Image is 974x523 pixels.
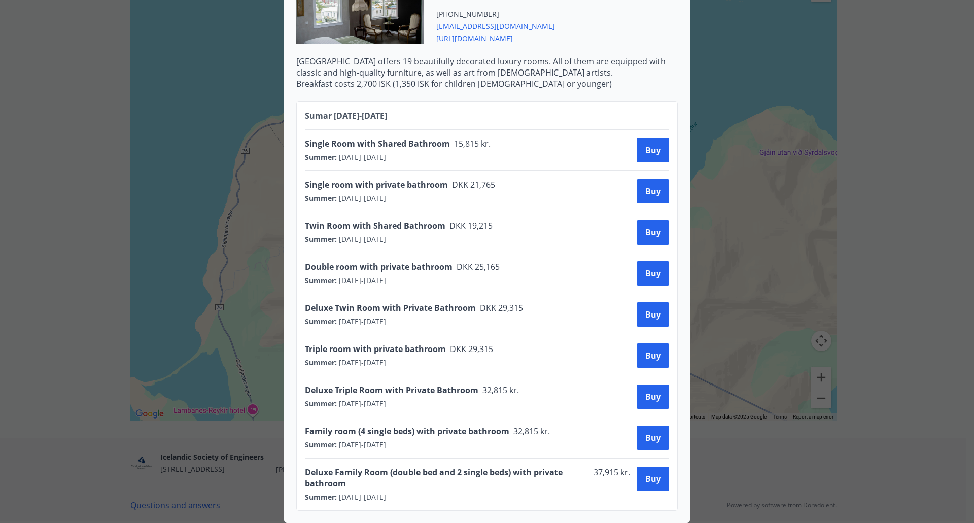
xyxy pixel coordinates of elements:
font: [DATE] [334,110,359,121]
span: [URL][DOMAIN_NAME] [436,31,555,44]
font: Breakfast costs 2,700 ISK (1,350 ISK for children [DEMOGRAPHIC_DATA] or younger) [296,78,612,89]
font: Sumar [305,110,332,121]
font: [DATE] [362,110,387,121]
span: [EMAIL_ADDRESS][DOMAIN_NAME] [436,19,555,31]
font: - [359,110,362,121]
span: [PHONE_NUMBER] [436,9,555,19]
font: [GEOGRAPHIC_DATA] offers 19 beautifully decorated luxury rooms. All of them are equipped with cla... [296,56,666,78]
